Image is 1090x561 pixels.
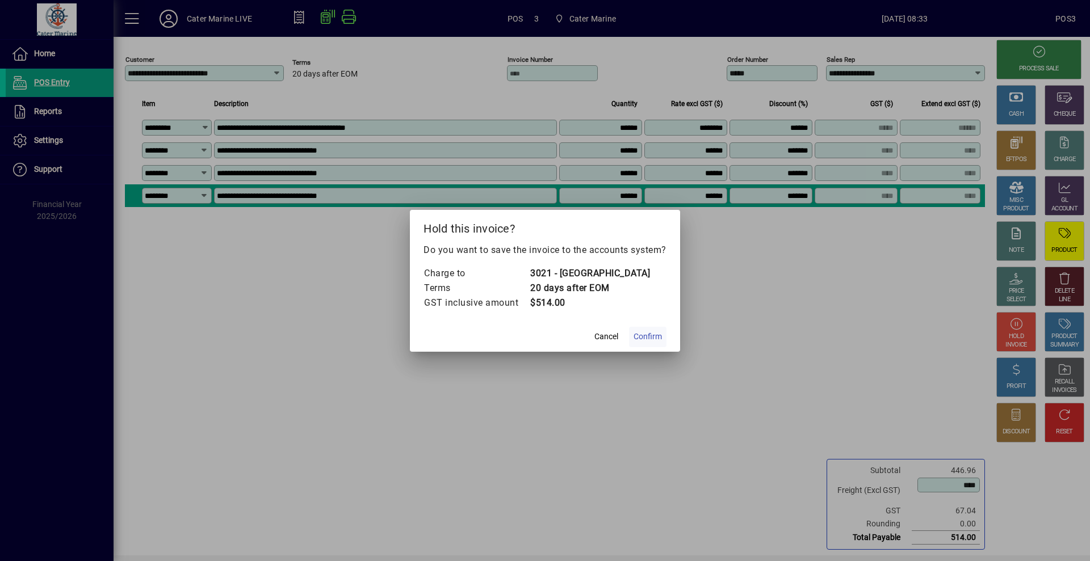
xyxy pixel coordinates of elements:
span: Cancel [594,331,618,343]
td: 20 days after EOM [530,281,650,296]
td: Charge to [424,266,530,281]
p: Do you want to save the invoice to the accounts system? [424,243,666,257]
td: 3021 - [GEOGRAPHIC_DATA] [530,266,650,281]
button: Confirm [629,327,666,347]
td: Terms [424,281,530,296]
span: Confirm [634,331,662,343]
h2: Hold this invoice? [410,210,680,243]
button: Cancel [588,327,624,347]
td: GST inclusive amount [424,296,530,310]
td: $514.00 [530,296,650,310]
